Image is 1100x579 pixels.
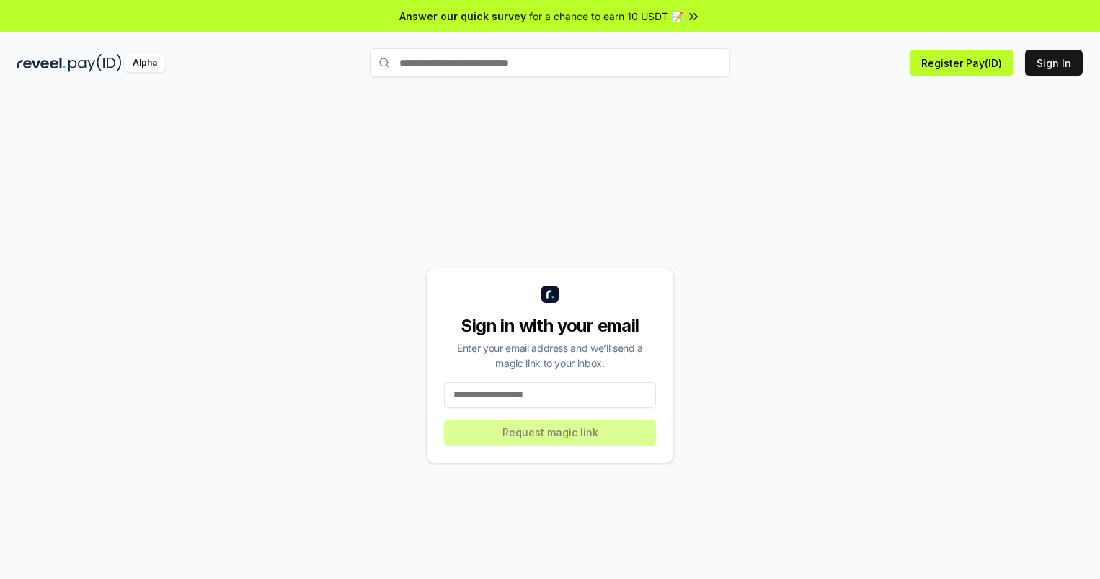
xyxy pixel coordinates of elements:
div: Alpha [125,54,165,72]
div: Sign in with your email [444,314,656,337]
span: for a chance to earn 10 USDT 📝 [529,9,683,24]
button: Register Pay(ID) [910,50,1013,76]
span: Answer our quick survey [399,9,526,24]
div: Enter your email address and we’ll send a magic link to your inbox. [444,340,656,371]
button: Sign In [1025,50,1083,76]
img: reveel_dark [17,54,66,72]
img: pay_id [68,54,122,72]
img: logo_small [541,286,559,303]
